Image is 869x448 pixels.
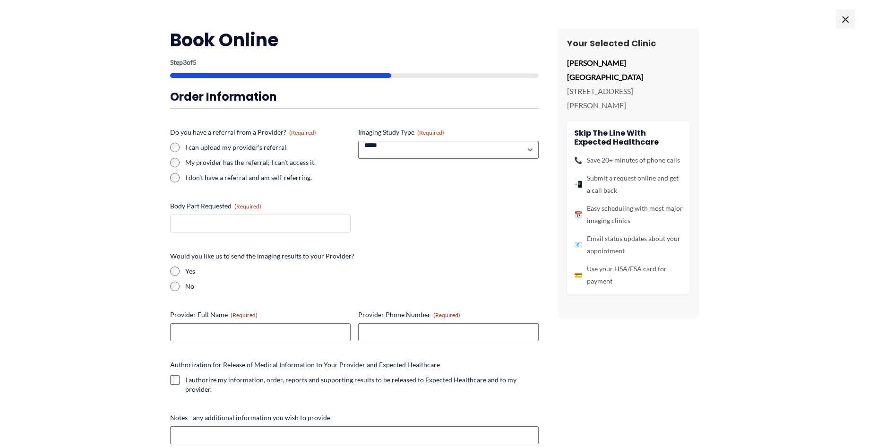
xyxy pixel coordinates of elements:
span: 📞 [574,154,582,166]
h3: Order Information [170,89,539,104]
span: × [836,9,855,28]
span: (Required) [231,311,258,319]
li: Easy scheduling with most major imaging clinics [574,202,683,227]
h4: Skip the line with Expected Healthcare [574,129,683,146]
label: Body Part Requested [170,201,351,211]
h3: Your Selected Clinic [567,38,690,49]
span: 📅 [574,208,582,221]
span: (Required) [234,203,261,210]
span: (Required) [417,129,444,136]
span: (Required) [289,129,316,136]
span: 5 [193,58,197,66]
label: My provider has the referral; I can't access it. [185,158,351,167]
label: Yes [185,267,539,276]
span: 3 [183,58,187,66]
li: Save 20+ minutes of phone calls [574,154,683,166]
label: Notes - any additional information you wish to provide [170,413,539,422]
label: No [185,282,539,291]
label: I can upload my provider's referral. [185,143,351,152]
span: 📧 [574,239,582,251]
legend: Would you like us to send the imaging results to your Provider? [170,251,354,261]
li: Email status updates about your appointment [574,233,683,257]
legend: Authorization for Release of Medical Information to Your Provider and Expected Healthcare [170,360,440,370]
li: Submit a request online and get a call back [574,172,683,197]
legend: Do you have a referral from a Provider? [170,128,316,137]
h2: Book Online [170,28,539,52]
p: [STREET_ADDRESS][PERSON_NAME] [567,84,690,112]
label: Provider Phone Number [358,310,539,319]
label: Provider Full Name [170,310,351,319]
span: 📲 [574,178,582,190]
span: 💳 [574,269,582,281]
li: Use your HSA/FSA card for payment [574,263,683,287]
label: Imaging Study Type [358,128,539,137]
p: Step of [170,59,539,66]
span: (Required) [433,311,460,319]
label: I authorize my information, order, reports and supporting results to be released to Expected Heal... [185,375,539,394]
label: I don't have a referral and am self-referring. [185,173,351,182]
p: [PERSON_NAME][GEOGRAPHIC_DATA] [567,56,690,84]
